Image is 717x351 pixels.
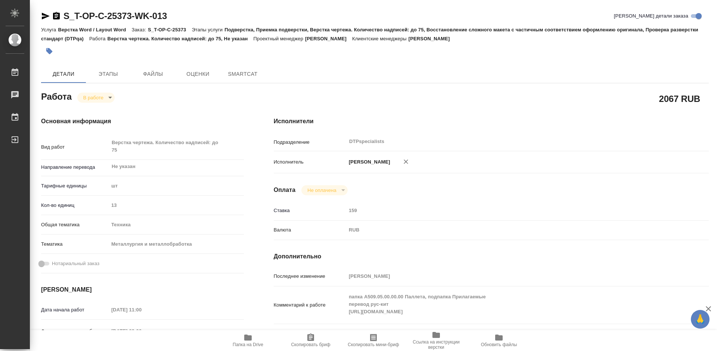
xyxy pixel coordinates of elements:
[274,273,346,280] p: Последнее изменение
[41,43,58,59] button: Добавить тэг
[274,226,346,234] p: Валюта
[305,187,338,193] button: Не оплачена
[180,69,216,79] span: Оценки
[132,27,148,32] p: Заказ:
[108,36,254,41] p: Верстка чертежа. Количество надписей: до 75, Не указан
[41,12,50,21] button: Скопировать ссылку для ЯМессенджера
[41,143,109,151] p: Вид работ
[46,69,81,79] span: Детали
[481,342,517,347] span: Обновить файлы
[89,36,108,41] p: Работа
[352,36,409,41] p: Клиентские менеджеры
[81,94,106,101] button: В работе
[409,339,463,350] span: Ссылка на инструкции верстки
[346,291,673,318] textarea: папка A509.05.00.00.00 Паллета, подпапка Прилагаемые перевод рус-кит [URL][DOMAIN_NAME]
[109,180,244,192] div: шт
[274,252,709,261] h4: Дополнительно
[274,139,346,146] p: Подразделение
[148,27,192,32] p: S_T-OP-C-25373
[41,327,109,335] p: Факт. дата начала работ
[109,218,244,231] div: Техника
[41,202,109,209] p: Кол-во единиц
[52,260,99,267] span: Нотариальный заказ
[41,221,109,229] p: Общая тематика
[63,11,167,21] a: S_T-OP-C-25373-WK-013
[41,182,109,190] p: Тарифные единицы
[41,285,244,294] h4: [PERSON_NAME]
[346,328,673,341] textarea: /Clients/Т-ОП-С_Русал Глобал Менеджмент/Orders/S_T-OP-C-25373/DTP/S_T-OP-C-25373-WK-013
[274,207,346,214] p: Ставка
[291,342,330,347] span: Скопировать бриф
[109,238,244,251] div: Металлургия и металлобработка
[77,93,115,103] div: В работе
[346,205,673,216] input: Пустое поле
[614,12,688,20] span: [PERSON_NAME] детали заказа
[58,27,131,32] p: Верстка Word / Layout Word
[274,301,346,309] p: Комментарий к работе
[41,27,58,32] p: Услуга
[225,69,261,79] span: SmartCat
[346,224,673,236] div: RUB
[342,330,405,351] button: Скопировать мини-бриф
[254,36,305,41] p: Проектный менеджер
[274,117,709,126] h4: Исполнители
[41,306,109,314] p: Дата начала работ
[409,36,456,41] p: [PERSON_NAME]
[217,330,279,351] button: Папка на Drive
[41,27,698,41] p: Подверстка, Приемка подверстки, Верстка чертежа. Количество надписей: до 75, Восстановление сложн...
[274,158,346,166] p: Исполнитель
[41,89,72,103] h2: Работа
[398,153,414,170] button: Удалить исполнителя
[346,271,673,282] input: Пустое поле
[135,69,171,79] span: Файлы
[41,164,109,171] p: Направление перевода
[305,36,352,41] p: [PERSON_NAME]
[52,12,61,21] button: Скопировать ссылку
[274,186,296,195] h4: Оплата
[279,330,342,351] button: Скопировать бриф
[90,69,126,79] span: Этапы
[348,342,399,347] span: Скопировать мини-бриф
[468,330,530,351] button: Обновить файлы
[346,158,390,166] p: [PERSON_NAME]
[405,330,468,351] button: Ссылка на инструкции верстки
[694,311,707,327] span: 🙏
[192,27,224,32] p: Этапы услуги
[301,185,347,195] div: В работе
[109,200,244,211] input: Пустое поле
[659,92,700,105] h2: 2067 RUB
[109,304,174,315] input: Пустое поле
[233,342,263,347] span: Папка на Drive
[691,310,710,329] button: 🙏
[109,326,174,336] input: Пустое поле
[41,117,244,126] h4: Основная информация
[41,240,109,248] p: Тематика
